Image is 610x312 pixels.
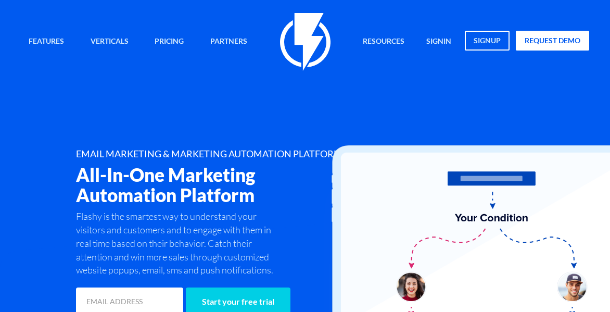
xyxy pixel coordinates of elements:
[418,31,459,53] a: signin
[465,31,510,51] a: signup
[21,31,72,53] a: Features
[147,31,192,53] a: Pricing
[202,31,255,53] a: Partners
[76,149,345,159] h1: EMAIL MARKETING & MARKETING AUTOMATION PLATFORM
[76,210,274,277] p: Flashy is the smartest way to understand your visitors and customers and to engage with them in r...
[516,31,589,51] a: request demo
[83,31,136,53] a: Verticals
[355,31,412,53] a: Resources
[76,165,345,205] h2: All-In-One Marketing Automation Platform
